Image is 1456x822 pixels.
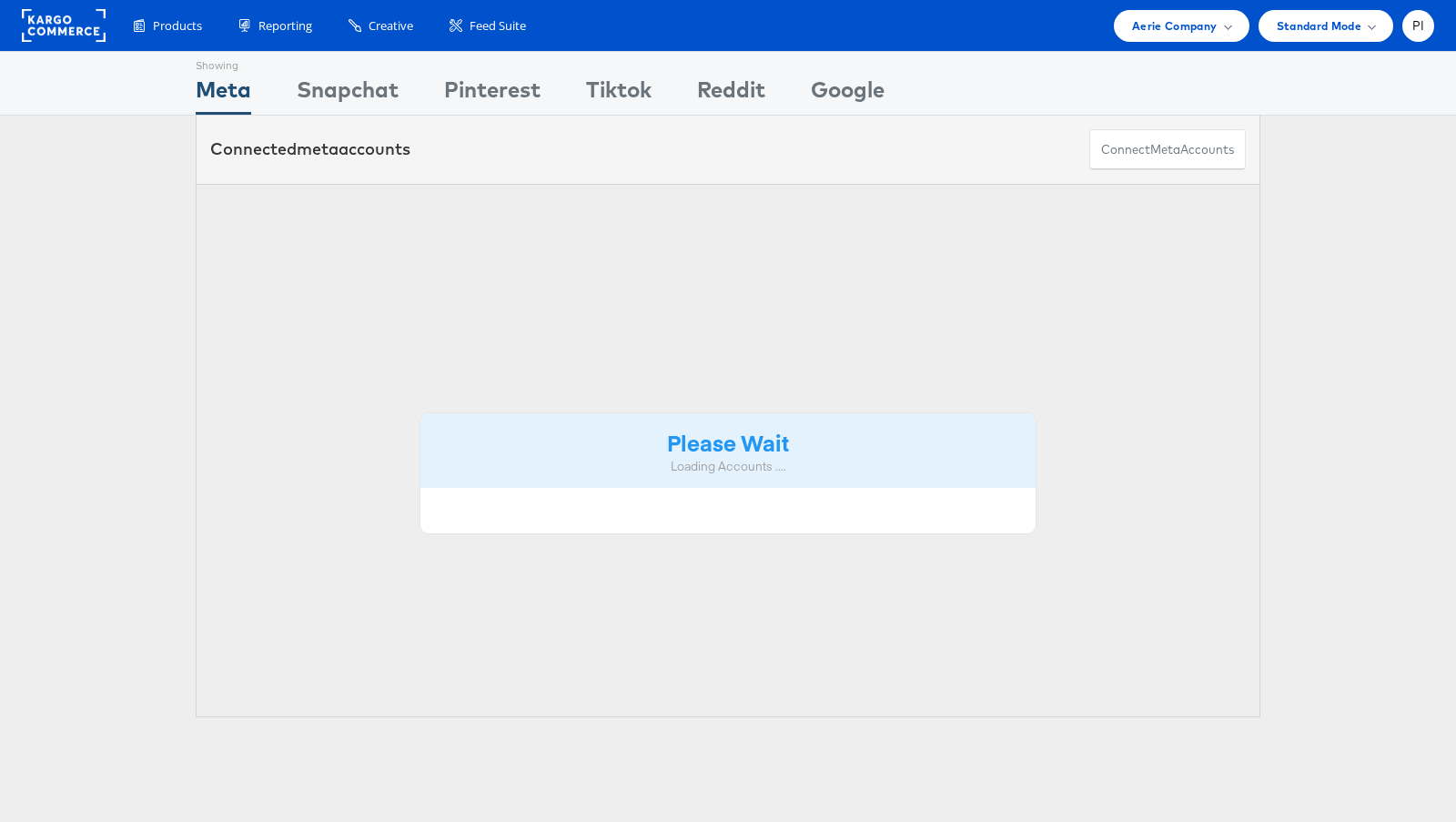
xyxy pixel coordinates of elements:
[369,17,413,35] span: Creative
[1089,129,1246,170] button: ConnectmetaAccounts
[697,74,765,115] div: Reddit
[444,74,541,115] div: Pinterest
[297,74,399,115] div: Snapchat
[470,17,526,35] span: Feed Suite
[1132,16,1217,36] span: Aerie Company
[586,74,652,115] div: Tiktok
[1277,16,1361,36] span: Standard Mode
[297,138,339,159] span: meta
[667,427,789,457] strong: Please Wait
[196,52,251,74] div: Showing
[434,458,1022,475] div: Loading Accounts ....
[1150,141,1180,158] span: meta
[1412,20,1425,32] span: PI
[210,137,410,161] div: Connected accounts
[153,17,202,35] span: Products
[196,74,251,115] div: Meta
[811,74,885,115] div: Google
[258,17,312,35] span: Reporting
